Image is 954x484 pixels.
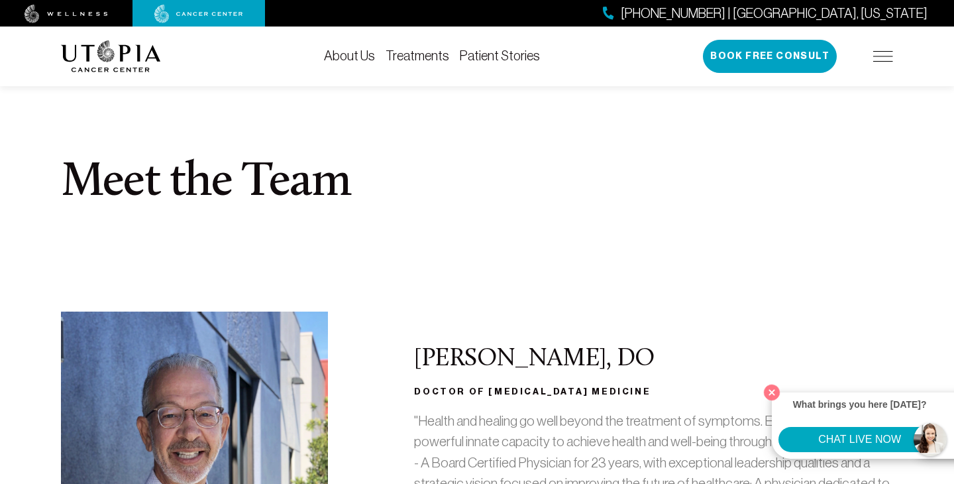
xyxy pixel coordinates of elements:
h1: Meet the Team [61,159,893,207]
button: Close [761,381,783,404]
img: icon-hamburger [873,51,893,62]
img: cancer center [154,5,243,23]
img: logo [61,40,161,72]
button: Book Free Consult [703,40,837,73]
a: [PHONE_NUMBER] | [GEOGRAPHIC_DATA], [US_STATE] [603,4,927,23]
strong: What brings you here [DATE]? [793,399,927,410]
span: [PHONE_NUMBER] | [GEOGRAPHIC_DATA], [US_STATE] [621,4,927,23]
a: Patient Stories [460,48,540,63]
h3: Doctor of [MEDICAL_DATA] Medicine [414,384,893,400]
h2: [PERSON_NAME], DO [414,345,893,373]
img: wellness [25,5,108,23]
a: Treatments [386,48,449,63]
button: CHAT LIVE NOW [778,427,941,452]
a: About Us [324,48,375,63]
